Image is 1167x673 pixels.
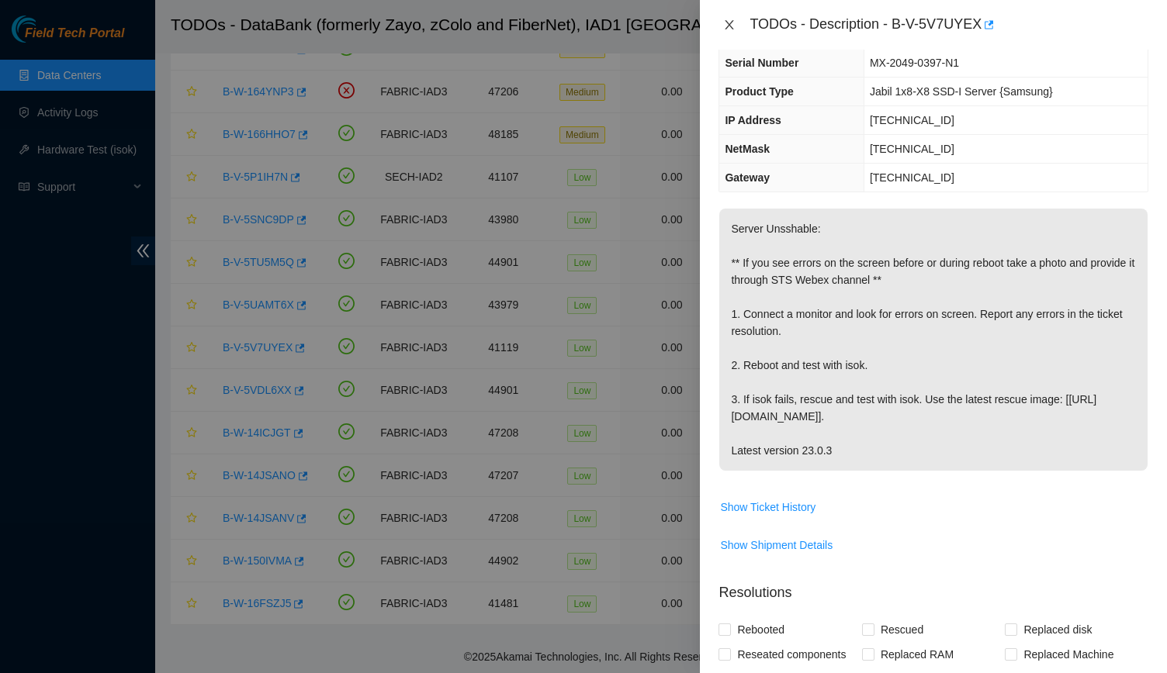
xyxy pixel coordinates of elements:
[725,57,798,69] span: Serial Number
[719,570,1148,603] p: Resolutions
[870,85,1053,98] span: Jabil 1x8-X8 SSD-I Server {Samsung}
[725,85,793,98] span: Product Type
[719,533,833,557] button: Show Shipment Details
[720,499,816,516] span: Show Ticket History
[719,18,740,33] button: Close
[720,537,833,554] span: Show Shipment Details
[1017,642,1120,667] span: Replaced Machine
[750,12,1148,37] div: TODOs - Description - B-V-5V7UYEX
[725,114,781,126] span: IP Address
[725,171,770,184] span: Gateway
[870,143,954,155] span: [TECHNICAL_ID]
[725,143,770,155] span: NetMask
[731,642,852,667] span: Reseated components
[874,617,930,642] span: Rescued
[719,495,816,519] button: Show Ticket History
[870,114,954,126] span: [TECHNICAL_ID]
[731,617,791,642] span: Rebooted
[870,171,954,184] span: [TECHNICAL_ID]
[874,642,960,667] span: Replaced RAM
[870,57,959,69] span: MX-2049-0397-N1
[1017,617,1098,642] span: Replaced disk
[723,19,736,31] span: close
[719,209,1148,471] p: Server Unsshable: ** If you see errors on the screen before or during reboot take a photo and pro...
